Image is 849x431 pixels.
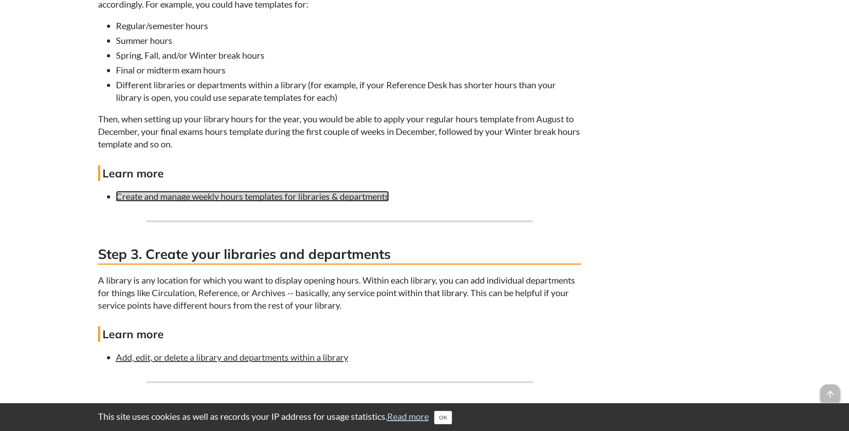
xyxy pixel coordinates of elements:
li: Final or midterm exam hours [116,64,581,76]
span: arrow_upward [820,384,840,404]
a: arrow_upward [820,385,840,396]
a: Add, edit, or delete a library and departments within a library [116,352,348,362]
li: Different libraries or departments within a library (for example, if your Reference Desk has shor... [116,78,581,103]
li: Regular/semester hours [116,19,581,32]
a: Create and manage weekly hours templates for libraries & departments [116,191,389,202]
p: A library is any location for which you want to display opening hours. Within each library, you c... [98,274,581,311]
div: This site uses cookies as well as records your IP address for usage statistics. [89,410,760,424]
li: Summer hours [116,34,581,47]
h3: Step 3. Create your libraries and departments [98,245,581,265]
li: Spring, Fall, and/or Winter break hours [116,49,581,61]
h4: Learn more [98,326,581,342]
button: Close [434,411,452,424]
h4: Learn more [98,165,581,181]
p: Then, when setting up your library hours for the year, you would be able to apply your regular ho... [98,112,581,150]
a: Read more [387,411,429,422]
